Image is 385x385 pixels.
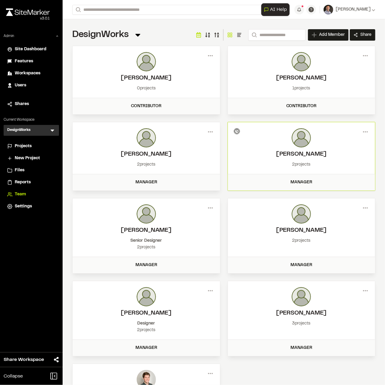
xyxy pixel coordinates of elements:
img: photo [137,204,156,224]
div: Designer [79,320,214,327]
div: 2 projects [79,161,214,168]
span: Settings [15,203,32,210]
div: 0 projects [79,85,214,92]
img: rebrand.png [6,8,50,16]
span: Features [15,58,33,65]
div: Open AI Assistant [261,3,292,16]
div: Invitation Pending... [234,128,240,134]
h2: Emily Rogers [79,309,214,318]
div: 2 projects [79,327,214,334]
div: Manager [76,179,216,186]
h2: Miles Holland [234,309,369,318]
div: Oh geez...please don't... [6,16,50,21]
div: 2 projects [79,244,214,251]
p: Current Workspace [4,117,59,123]
span: [PERSON_NAME] [336,6,371,13]
span: AI Help [270,6,287,13]
p: Admin [4,33,14,39]
div: Senior Designer [79,238,214,244]
div: Manager [76,345,216,351]
div: Manager [76,262,216,269]
span: Add Member [319,32,345,38]
div: Manager [231,345,372,351]
a: Users [7,82,55,89]
img: User [324,5,333,14]
div: 3 projects [234,320,369,327]
h2: Kelly Woodward Medina [234,74,369,83]
div: 1 projects [234,85,369,92]
img: photo [292,287,311,306]
h2: Arianne Wolfe [79,226,214,235]
span: Shares [15,101,29,107]
div: 2 projects [234,238,369,244]
span: Team [15,191,26,198]
a: Features [7,58,55,65]
h2: Ben Gunter [79,74,214,83]
img: photo [292,204,311,224]
a: Site Dashboard [7,46,55,53]
h2: Nathan Dittman [234,150,369,159]
div: Contributor [231,103,372,110]
a: Shares [7,101,55,107]
div: Manager [231,262,372,269]
img: photo [137,52,156,71]
a: Team [7,191,55,198]
span: Reports [15,179,31,186]
a: Workspaces [7,70,55,77]
span: Share [360,32,371,38]
img: photo [137,128,156,147]
div: Manager [231,179,372,186]
button: Search [72,5,83,15]
span: Files [15,167,24,174]
img: photo [292,52,311,71]
button: Open AI Assistant [261,3,290,16]
span: DesignWorks [72,31,129,39]
span: Users [15,82,26,89]
img: photo [137,287,156,306]
span: Site Dashboard [15,46,46,53]
span: Workspaces [15,70,40,77]
span: New Project [15,155,40,162]
div: Contributor [76,103,216,110]
span: Projects [15,143,32,150]
button: Search [248,29,259,41]
img: photo [292,128,311,147]
h2: Samantha Bost [234,226,369,235]
h3: DesignWorks [7,127,30,133]
div: 2 projects [234,161,369,168]
button: [PERSON_NAME] [324,5,375,14]
a: Files [7,167,55,174]
a: Settings [7,203,55,210]
a: Projects [7,143,55,150]
span: Share Workspace [4,356,44,363]
a: New Project [7,155,55,162]
h2: Katie Saylors [79,150,214,159]
a: Reports [7,179,55,186]
span: Collapse [4,373,23,380]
